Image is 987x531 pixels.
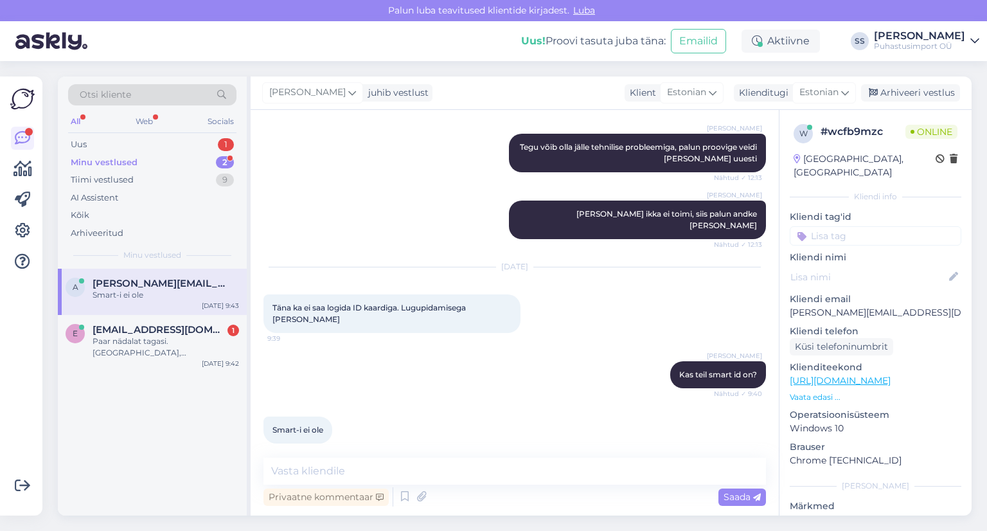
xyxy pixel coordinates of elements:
div: Tiimi vestlused [71,174,134,186]
div: [DATE] 9:42 [202,359,239,368]
span: [PERSON_NAME] ikka ei toimi, siis palun andke [PERSON_NAME] [576,209,759,230]
div: Kõik [71,209,89,222]
div: Smart-i ei ole [93,289,239,301]
div: Klienditugi [734,86,788,100]
span: Online [905,125,957,139]
div: [DATE] 9:43 [202,301,239,310]
span: Nähtud ✓ 9:40 [714,389,762,399]
span: Nähtud ✓ 12:13 [714,240,762,249]
span: Estonian [799,85,839,100]
a: [URL][DOMAIN_NAME] [790,375,891,386]
p: Vaata edasi ... [790,392,961,403]
span: Minu vestlused [123,249,181,261]
span: Luba [569,4,599,16]
div: AI Assistent [71,192,118,204]
div: SS [851,32,869,50]
div: Uus [71,138,87,151]
input: Lisa nimi [790,270,947,284]
span: Täna ka ei saa logida ID kaardiga. Lugupidamisega [PERSON_NAME] [272,303,468,324]
div: Web [133,113,156,130]
div: [GEOGRAPHIC_DATA], [GEOGRAPHIC_DATA] [794,152,936,179]
span: Saada [724,491,761,503]
span: [PERSON_NAME] [707,190,762,200]
div: [PERSON_NAME] [874,31,965,41]
p: Windows 10 [790,422,961,435]
p: Kliendi nimi [790,251,961,264]
span: Nähtud ✓ 12:13 [714,173,762,183]
button: Emailid [671,29,726,53]
span: w [799,129,808,138]
p: Operatsioonisüsteem [790,408,961,422]
div: 2 [216,156,234,169]
span: anatoli.detkovski@tallinnlv.ee [93,278,226,289]
span: 9:39 [267,334,316,343]
b: Uus! [521,35,546,47]
div: juhib vestlust [363,86,429,100]
input: Lisa tag [790,226,961,246]
p: Chrome [TECHNICAL_ID] [790,454,961,467]
div: Arhiveeritud [71,227,123,240]
p: Kliendi telefon [790,325,961,338]
a: [PERSON_NAME]Puhastusimport OÜ [874,31,979,51]
span: e [73,328,78,338]
span: [PERSON_NAME] [707,351,762,361]
div: Privaatne kommentaar [263,489,389,506]
p: Kliendi tag'id [790,210,961,224]
div: Aktiivne [742,30,820,53]
div: 9 [216,174,234,186]
span: Tegu võib olla jälle tehnilise probleemiga, palun proovige veidi [PERSON_NAME] uuesti [520,142,759,163]
div: Minu vestlused [71,156,138,169]
div: Küsi telefoninumbrit [790,338,893,355]
span: Otsi kliente [80,88,131,102]
span: Estonian [667,85,706,100]
div: Klient [625,86,656,100]
div: Socials [205,113,236,130]
p: [PERSON_NAME][EMAIL_ADDRESS][DOMAIN_NAME] [790,306,961,319]
div: # wcfb9mzc [821,124,905,139]
div: All [68,113,83,130]
div: Kliendi info [790,191,961,203]
img: Askly Logo [10,87,35,111]
p: Brauser [790,440,961,454]
span: [PERSON_NAME] [707,123,762,133]
p: Klienditeekond [790,361,961,374]
span: erki.kaha@korve.edu.ee [93,324,226,336]
span: 9:43 [267,444,316,454]
p: Kliendi email [790,292,961,306]
span: Smart-i ei ole [272,425,323,435]
div: 1 [227,325,239,336]
div: 1 [218,138,234,151]
p: Märkmed [790,500,961,513]
div: [DATE] [263,261,766,273]
div: Arhiveeri vestlus [861,84,960,102]
div: [PERSON_NAME] [790,480,961,492]
div: Puhastusimport OÜ [874,41,965,51]
span: a [73,282,78,292]
span: [PERSON_NAME] [269,85,346,100]
div: Proovi tasuta juba täna: [521,33,666,49]
div: Paar nädalat tagasi. [GEOGRAPHIC_DATA], [GEOGRAPHIC_DATA] [GEOGRAPHIC_DATA]. [PERSON_NAME] [93,336,239,359]
span: Kas teil smart id on? [679,370,757,379]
